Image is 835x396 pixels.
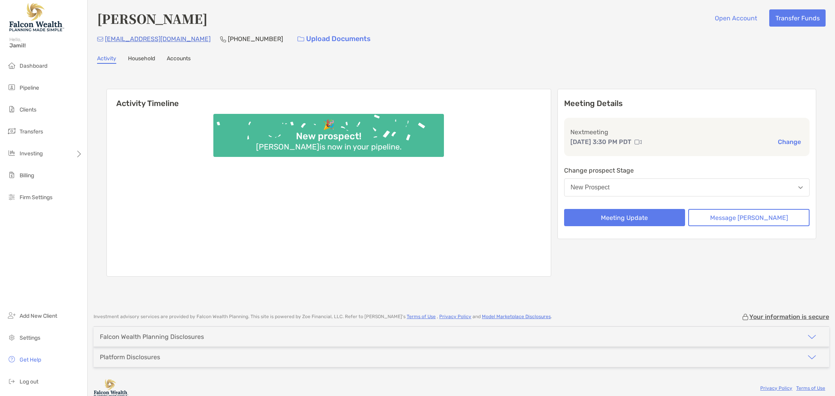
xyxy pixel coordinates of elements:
[107,89,551,108] h6: Activity Timeline
[564,166,810,175] p: Change prospect Stage
[97,37,103,41] img: Email Icon
[20,194,52,201] span: Firm Settings
[105,34,211,44] p: [EMAIL_ADDRESS][DOMAIN_NAME]
[7,104,16,114] img: clients icon
[97,9,207,27] h4: [PERSON_NAME]
[749,313,829,320] p: Your information is secure
[97,55,116,64] a: Activity
[7,311,16,320] img: add_new_client icon
[407,314,436,319] a: Terms of Use
[7,83,16,92] img: pipeline icon
[7,126,16,136] img: transfers icon
[292,31,376,47] a: Upload Documents
[482,314,551,319] a: Model Marketplace Disclosures
[709,9,763,27] button: Open Account
[796,385,825,391] a: Terms of Use
[7,333,16,342] img: settings icon
[760,385,792,391] a: Privacy Policy
[20,150,43,157] span: Investing
[7,192,16,202] img: firm-settings icon
[253,142,405,151] div: [PERSON_NAME] is now in your pipeline.
[293,131,364,142] div: New prospect!
[20,335,40,341] span: Settings
[20,378,38,385] span: Log out
[220,36,226,42] img: Phone Icon
[20,85,39,91] span: Pipeline
[807,353,817,362] img: icon arrow
[635,139,642,145] img: communication type
[100,333,204,340] div: Falcon Wealth Planning Disclosures
[798,186,803,189] img: Open dropdown arrow
[167,55,191,64] a: Accounts
[564,99,810,108] p: Meeting Details
[20,63,47,69] span: Dashboard
[7,170,16,180] img: billing icon
[20,172,34,179] span: Billing
[439,314,471,319] a: Privacy Policy
[570,127,804,137] p: Next meeting
[213,114,444,150] img: Confetti
[20,313,57,319] span: Add New Client
[570,137,631,147] p: [DATE] 3:30 PM PDT
[20,106,36,113] span: Clients
[20,128,43,135] span: Transfers
[320,119,338,131] div: 🎉
[94,314,552,320] p: Investment advisory services are provided by Falcon Wealth Planning . This site is powered by Zoe...
[564,209,685,226] button: Meeting Update
[298,36,304,42] img: button icon
[688,209,810,226] button: Message [PERSON_NAME]
[9,3,64,31] img: Falcon Wealth Planning Logo
[20,356,41,363] span: Get Help
[775,138,803,146] button: Change
[7,355,16,364] img: get-help icon
[7,376,16,386] img: logout icon
[571,184,610,191] div: New Prospect
[7,61,16,70] img: dashboard icon
[7,148,16,158] img: investing icon
[564,178,810,196] button: New Prospect
[9,42,83,49] span: Jamil!
[769,9,826,27] button: Transfer Funds
[228,34,283,44] p: [PHONE_NUMBER]
[128,55,155,64] a: Household
[100,353,160,361] div: Platform Disclosures
[807,332,817,342] img: icon arrow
